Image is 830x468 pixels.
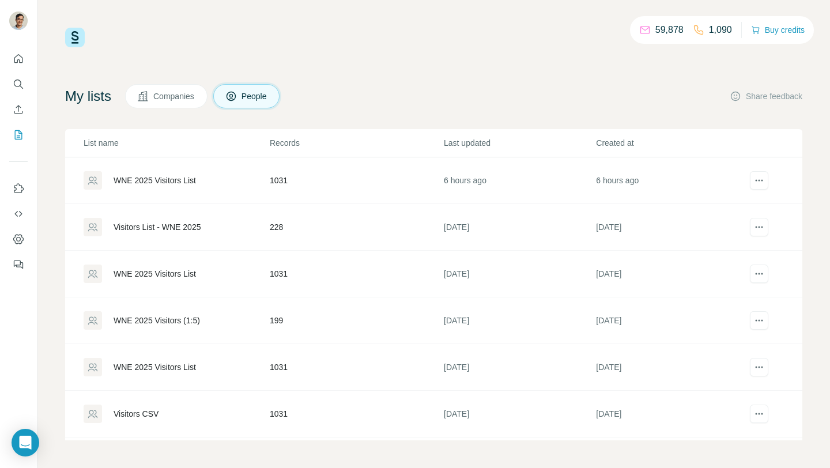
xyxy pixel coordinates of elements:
button: Dashboard [9,229,28,250]
p: Last updated [444,137,595,149]
button: Buy credits [751,22,805,38]
button: actions [750,171,768,190]
td: [DATE] [443,204,595,251]
div: Open Intercom Messenger [12,429,39,456]
td: 1031 [269,251,443,297]
td: [DATE] [443,391,595,437]
p: Created at [596,137,747,149]
td: 199 [269,297,443,344]
td: [DATE] [443,344,595,391]
div: WNE 2025 Visitors List [114,361,196,373]
div: WNE 2025 Visitors (1:5) [114,315,200,326]
button: Share feedback [730,90,802,102]
td: [DATE] [443,297,595,344]
td: 6 hours ago [595,157,748,204]
h4: My lists [65,87,111,105]
button: actions [750,218,768,236]
img: Avatar [9,12,28,30]
td: 1031 [269,157,443,204]
button: actions [750,265,768,283]
div: Visitors CSV [114,408,159,420]
p: 1,090 [709,23,732,37]
td: 228 [269,204,443,251]
td: 1031 [269,344,443,391]
td: [DATE] [443,251,595,297]
button: My lists [9,124,28,145]
p: 59,878 [655,23,684,37]
button: actions [750,358,768,376]
div: WNE 2025 Visitors List [114,175,196,186]
button: Use Surfe on LinkedIn [9,178,28,199]
button: Use Surfe API [9,203,28,224]
button: actions [750,311,768,330]
button: Feedback [9,254,28,275]
td: 6 hours ago [443,157,595,204]
span: Companies [153,90,195,102]
td: [DATE] [595,391,748,437]
td: [DATE] [595,204,748,251]
button: Search [9,74,28,95]
button: actions [750,405,768,423]
button: Enrich CSV [9,99,28,120]
button: Quick start [9,48,28,69]
div: Visitors List - WNE 2025 [114,221,201,233]
span: People [242,90,268,102]
td: [DATE] [595,344,748,391]
img: Surfe Logo [65,28,85,47]
td: [DATE] [595,297,748,344]
p: Records [270,137,443,149]
div: WNE 2025 Visitors List [114,268,196,280]
td: [DATE] [595,251,748,297]
td: 1031 [269,391,443,437]
p: List name [84,137,269,149]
